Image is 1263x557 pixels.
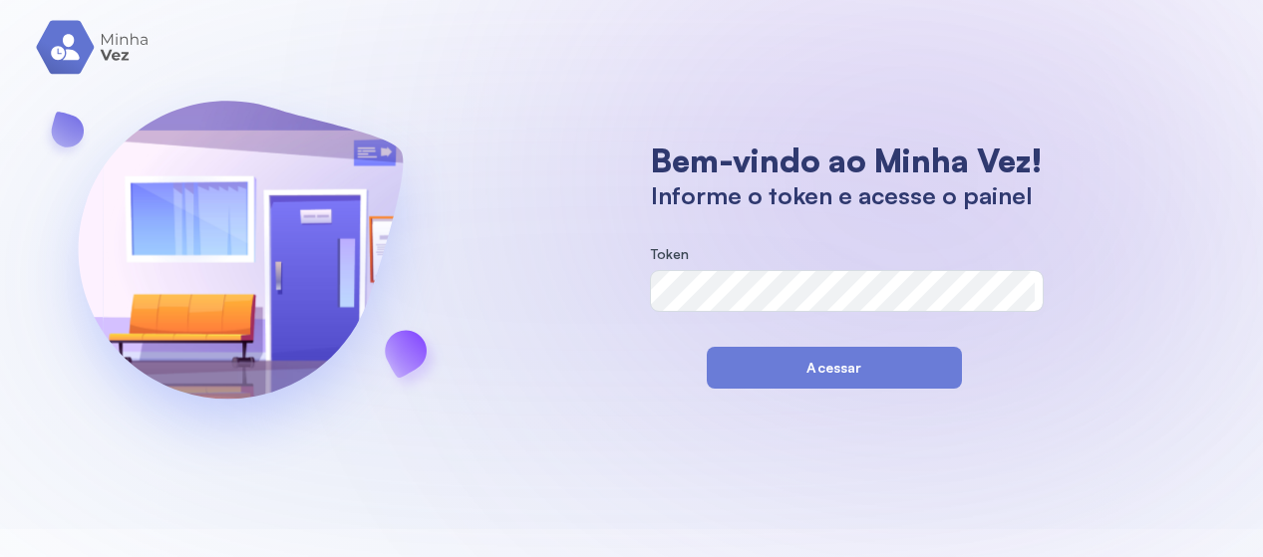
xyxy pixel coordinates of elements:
img: banner-login.svg [25,48,456,481]
span: Token [651,245,690,262]
img: logo.svg [36,20,151,75]
h1: Informe o token e acesse o painel [651,180,1043,210]
h1: Bem-vindo ao Minha Vez! [651,140,1043,180]
button: Acessar [707,347,962,389]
